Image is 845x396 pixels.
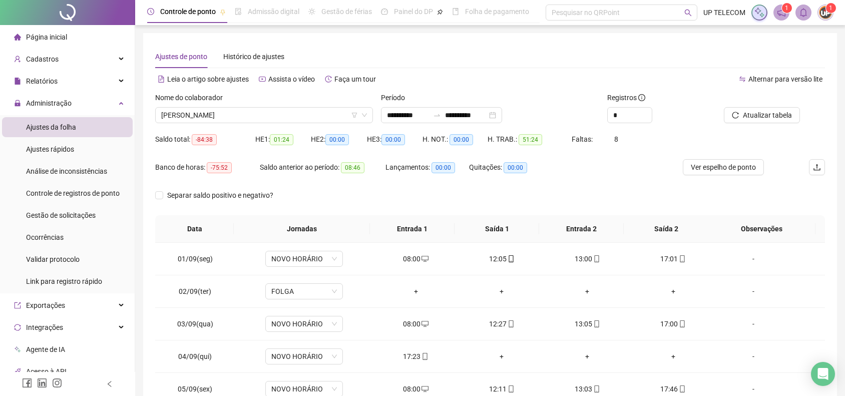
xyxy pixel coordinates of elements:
div: 12:11 [467,383,537,394]
span: UP TELECOM [703,7,745,18]
span: home [14,34,21,41]
th: Jornadas [234,215,370,243]
span: desktop [420,320,429,327]
span: file-text [158,76,165,83]
span: 00:00 [381,134,405,145]
span: mobile [592,255,600,262]
span: Registros [607,92,645,103]
th: Entrada 2 [539,215,624,243]
span: Validar protocolo [26,255,80,263]
span: NOVO HORÁRIO [271,316,337,331]
div: 13:05 [553,318,622,329]
span: 01:24 [270,134,293,145]
div: - [724,286,783,297]
div: + [638,351,708,362]
span: down [361,112,367,118]
span: Controle de registros de ponto [26,189,120,197]
span: 00:00 [432,162,455,173]
div: HE 2: [311,134,366,145]
span: reload [732,112,739,119]
div: + [638,286,708,297]
span: 04/09(qui) [178,352,212,360]
span: book [452,8,459,15]
span: left [106,380,113,387]
span: search [684,9,692,17]
span: pushpin [220,9,226,15]
span: mobile [507,255,515,262]
span: Ajustes rápidos [26,145,74,153]
span: HUGO DOS SANTOS SILVA [161,108,367,123]
span: Painel do DP [394,8,433,16]
span: Agente de IA [26,345,65,353]
span: Relatórios [26,77,58,85]
span: export [14,302,21,309]
div: + [381,286,451,297]
span: Histórico de ajustes [223,53,284,61]
span: upload [813,163,821,171]
span: NOVO HORÁRIO [271,349,337,364]
span: Folha de pagamento [465,8,529,16]
div: 17:23 [381,351,451,362]
div: 13:03 [553,383,622,394]
div: 12:05 [467,253,537,264]
span: bell [799,8,808,17]
span: swap [739,76,746,83]
img: 3892 [818,5,833,20]
div: HE 1: [255,134,311,145]
div: - [724,351,783,362]
span: Acesso à API [26,367,67,375]
span: mobile [678,255,686,262]
span: facebook [22,378,32,388]
span: 51:24 [519,134,542,145]
div: Banco de horas: [155,162,260,173]
span: user-add [14,56,21,63]
span: mobile [592,385,600,392]
span: dashboard [381,8,388,15]
span: 00:00 [504,162,527,173]
span: Observações [716,223,807,234]
span: mobile [592,320,600,327]
span: to [433,111,441,119]
span: mobile [420,353,429,360]
span: 02/09(ter) [179,287,211,295]
th: Saída 2 [624,215,708,243]
span: 05/09(sex) [178,385,212,393]
span: Alternar para versão lite [748,75,822,83]
span: 1 [829,5,832,12]
div: 12:27 [467,318,537,329]
span: Exportações [26,301,65,309]
span: Link para registro rápido [26,277,102,285]
span: Página inicial [26,33,67,41]
span: -84:38 [192,134,217,145]
span: swap-right [433,111,441,119]
div: HE 3: [367,134,422,145]
span: FOLGA [271,284,337,299]
span: Assista o vídeo [268,75,315,83]
span: linkedin [37,378,47,388]
span: Faltas: [572,135,594,143]
th: Entrada 1 [370,215,455,243]
span: 1 [785,5,788,12]
span: history [325,76,332,83]
span: mobile [507,320,515,327]
div: H. NOT.: [422,134,488,145]
span: 03/09(qua) [177,320,213,328]
span: Ver espelho de ponto [691,162,756,173]
span: mobile [507,385,515,392]
div: Saldo total: [155,134,255,145]
span: api [14,368,21,375]
span: Leia o artigo sobre ajustes [167,75,249,83]
span: youtube [259,76,266,83]
label: Período [381,92,411,103]
span: Análise de inconsistências [26,167,107,175]
th: Observações [708,215,815,243]
span: Gestão de solicitações [26,211,96,219]
span: file [14,78,21,85]
span: 8 [614,135,618,143]
span: pushpin [437,9,443,15]
div: 08:00 [381,383,451,394]
div: - [724,253,783,264]
div: 17:00 [638,318,708,329]
span: sync [14,324,21,331]
div: + [553,351,622,362]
